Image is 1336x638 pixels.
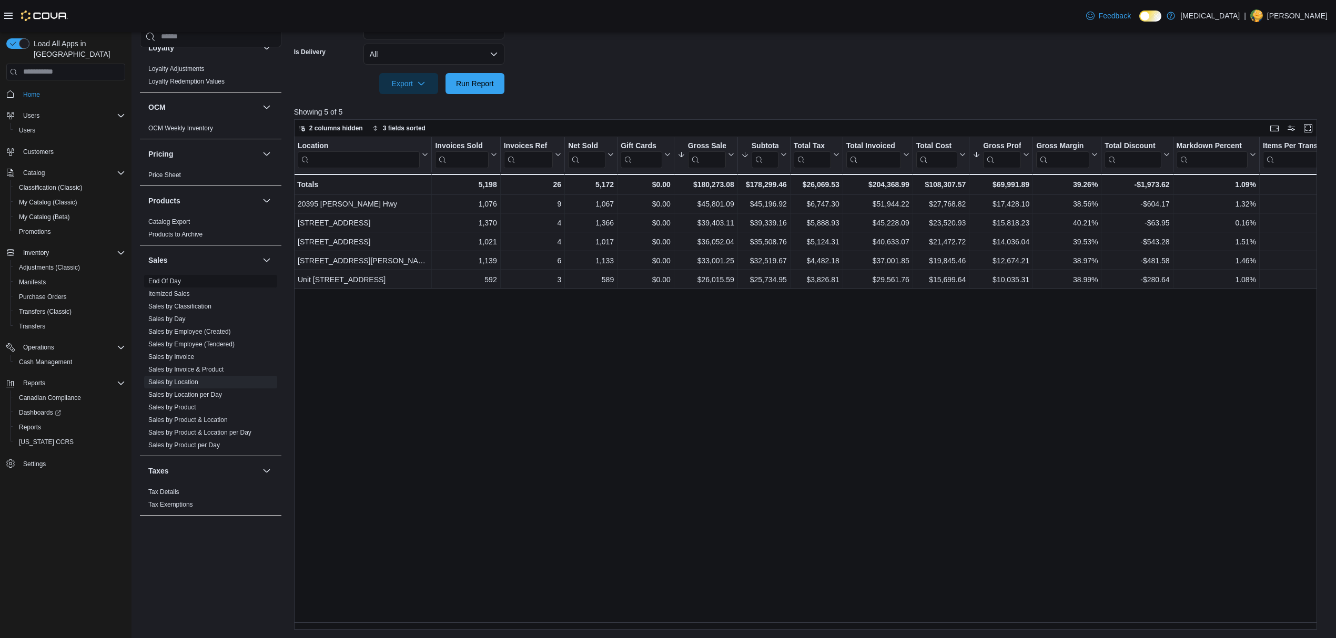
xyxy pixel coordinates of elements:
div: Invoices Sold [435,141,488,168]
a: Transfers [15,320,49,333]
a: Loyalty Redemption Values [148,78,225,85]
span: Dashboards [15,406,125,419]
span: Settings [19,457,125,470]
a: Manifests [15,276,50,289]
a: Sales by Day [148,315,186,323]
a: End Of Day [148,277,181,285]
div: Unit [STREET_ADDRESS] [298,273,428,286]
div: Total Invoiced [846,141,901,168]
button: Gross Margin [1036,141,1098,168]
div: Total Cost [916,141,957,151]
span: Transfers [19,322,45,331]
div: $0.00 [621,273,671,286]
span: Adjustments (Classic) [19,263,80,272]
div: -$1,973.62 [1105,178,1169,191]
button: Users [11,123,129,138]
div: $23,520.93 [916,217,966,229]
div: $5,124.31 [794,235,839,248]
a: Tax Exemptions [148,501,193,508]
span: My Catalog (Classic) [15,196,125,209]
h3: Pricing [148,149,173,159]
span: Loyalty Redemption Values [148,77,225,86]
a: Sales by Product [148,404,196,411]
a: [US_STATE] CCRS [15,436,78,448]
div: 1,017 [568,235,614,248]
div: Totals [297,178,428,191]
button: All [363,44,504,65]
button: Pricing [260,148,273,160]
span: Purchase Orders [19,293,67,301]
div: $0.00 [621,178,671,191]
div: 1,139 [435,254,497,267]
button: Invoices Sold [435,141,497,168]
div: -$481.58 [1105,254,1169,267]
div: $25,734.95 [741,273,787,286]
button: Display options [1285,122,1298,135]
a: Sales by Invoice & Product [148,366,224,373]
span: Cash Management [15,356,125,368]
div: -$63.95 [1105,217,1169,229]
div: 1.46% [1176,254,1256,267]
span: Transfers [15,320,125,333]
span: Users [19,126,35,135]
a: OCM Weekly Inventory [148,125,213,132]
button: Gross Sales [677,141,734,168]
button: Users [19,109,44,122]
p: [MEDICAL_DATA] [1180,9,1240,22]
button: Keyboard shortcuts [1268,122,1281,135]
button: Invoices Ref [503,141,561,168]
div: 20395 [PERSON_NAME] Hwy [298,198,428,210]
div: 0.16% [1176,217,1256,229]
button: 2 columns hidden [295,122,367,135]
a: Adjustments (Classic) [15,261,84,274]
a: Dashboards [11,405,129,420]
div: Gross Profit [983,141,1021,168]
p: [PERSON_NAME] [1267,9,1328,22]
div: 39.53% [1036,235,1098,248]
div: $4,482.18 [794,254,839,267]
span: Reports [19,423,41,431]
div: 1,370 [435,217,497,229]
button: OCM [148,102,258,112]
button: Reports [19,377,49,389]
div: Gross Sales [688,141,726,151]
div: 1,067 [568,198,614,210]
div: -$604.17 [1105,198,1169,210]
span: Users [15,124,125,137]
a: Dashboards [15,406,65,419]
button: Location [298,141,428,168]
div: 6 [503,254,561,267]
button: [US_STATE] CCRS [11,435,129,449]
div: $26,069.53 [794,178,839,191]
button: Inventory [19,246,53,259]
h3: Loyalty [148,43,174,53]
button: Adjustments (Classic) [11,260,129,275]
div: $0.00 [621,198,671,210]
div: $69,991.89 [973,178,1029,191]
button: Total Invoiced [846,141,909,168]
img: Cova [21,11,68,21]
a: Users [15,124,39,137]
div: $39,339.16 [741,217,787,229]
span: Reports [19,377,125,389]
a: Loyalty Adjustments [148,65,205,73]
span: Reports [23,379,45,387]
button: Reports [2,376,129,390]
span: Promotions [19,228,51,236]
span: Washington CCRS [15,436,125,448]
span: Users [19,109,125,122]
button: Classification (Classic) [11,180,129,195]
div: 1,366 [568,217,614,229]
div: $21,472.72 [916,235,966,248]
div: $39,403.11 [677,217,734,229]
span: Customers [19,145,125,158]
span: 2 columns hidden [309,124,363,132]
div: 1.32% [1176,198,1256,210]
span: Feedback [1099,11,1131,21]
button: Catalog [2,166,129,180]
div: $40,633.07 [846,235,909,248]
h3: OCM [148,102,166,112]
div: Gross Margin [1036,141,1089,151]
span: Price Sheet [148,171,181,179]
